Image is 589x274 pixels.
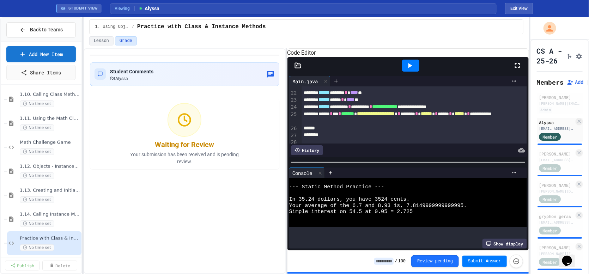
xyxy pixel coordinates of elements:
[115,36,137,45] button: Grade
[42,261,77,270] a: Delete
[110,69,153,74] span: Student Comments
[6,46,76,62] a: Add New Item
[155,140,214,150] div: Waiting for Review
[482,239,527,249] div: Show display
[468,258,501,264] span: Submit Answer
[95,24,129,30] span: 1. Using Objects and Methods
[539,119,574,126] div: Alyssa
[559,246,582,267] iframe: chat widget
[20,101,54,107] span: No time set
[539,251,574,256] div: [PERSON_NAME][EMAIL_ADDRESS][DOMAIN_NAME]
[115,5,135,12] span: Viewing
[289,196,410,202] span: In 35.24 dollars, you have 3524 cents.
[287,49,529,57] h6: Code Editor
[411,255,459,267] button: Review pending
[539,126,574,131] div: [EMAIL_ADDRESS][DOMAIN_NAME]
[20,244,54,251] span: No time set
[20,212,80,218] span: 1.14. Calling Instance Methods
[20,116,80,122] span: 1.11. Using the Math Class
[30,26,63,34] span: Back to Teams
[462,256,507,267] button: Submit Answer
[542,165,557,171] span: Member
[20,236,80,242] span: Practice with Class & Instance Methods
[6,65,76,80] a: Share Items
[20,148,54,155] span: No time set
[6,22,76,37] button: Back to Teams
[289,90,298,97] div: 22
[289,169,316,177] div: Console
[539,107,552,113] div: Admin
[5,261,40,270] a: Publish
[289,184,384,190] span: --- Static Method Practice ---
[542,227,557,234] span: Member
[289,168,325,178] div: Console
[137,23,266,31] span: Practice with Class & Instance Methods
[395,258,397,264] span: /
[539,220,574,225] div: [EMAIL_ADDRESS][DOMAIN_NAME]
[539,244,574,251] div: [PERSON_NAME]
[539,94,581,101] div: [PERSON_NAME]
[20,196,54,203] span: No time set
[289,125,298,132] div: 26
[289,132,298,139] div: 27
[505,3,533,14] button: Exit student view
[89,36,114,45] button: Lesson
[539,151,574,157] div: [PERSON_NAME]
[542,134,557,140] span: Member
[138,5,159,12] span: Alyssa
[398,258,406,264] span: 100
[537,77,564,87] h2: Members
[289,139,298,146] div: 28
[539,189,574,194] div: [PERSON_NAME][DOMAIN_NAME][EMAIL_ADDRESS][PERSON_NAME][DOMAIN_NAME]
[539,101,581,106] div: [PERSON_NAME][EMAIL_ADDRESS][PERSON_NAME][DOMAIN_NAME]
[115,76,128,81] span: Alyssa
[121,151,248,165] p: Your submission has been received and is pending review.
[20,140,80,146] span: Math Challenge Game
[20,220,54,227] span: No time set
[20,92,80,98] span: 1.10. Calling Class Methods
[289,111,298,126] div: 25
[289,97,298,104] div: 23
[291,145,323,155] div: History
[510,255,523,268] button: Force resubmission of student's answer (Admin only)
[20,164,80,170] span: 1.12. Objects - Instances of Classes
[542,259,557,265] span: Member
[567,79,584,86] button: Add
[566,51,573,60] button: Click to see fork details
[289,203,467,209] span: Your average of the 6.7 and 8.93 is, 7.8149999999999995.
[542,196,557,202] span: Member
[539,182,574,188] div: [PERSON_NAME]
[536,20,558,36] div: My Account
[289,78,322,85] div: Main.java
[20,188,80,194] span: 1.13. Creating and Initializing Objects: Constructors
[110,75,153,81] div: for
[289,76,330,86] div: Main.java
[132,24,134,30] span: /
[539,157,574,163] div: [EMAIL_ADDRESS][DOMAIN_NAME]
[20,124,54,131] span: No time set
[576,51,583,60] button: Assignment Settings
[20,172,54,179] span: No time set
[537,46,563,66] h1: CS A - 25-26
[539,213,574,219] div: gryphon geras
[289,104,298,111] div: 24
[68,6,98,12] span: STUDENT VIEW
[289,209,413,215] span: Simple interest on 54.5 at 0.05 = 2.725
